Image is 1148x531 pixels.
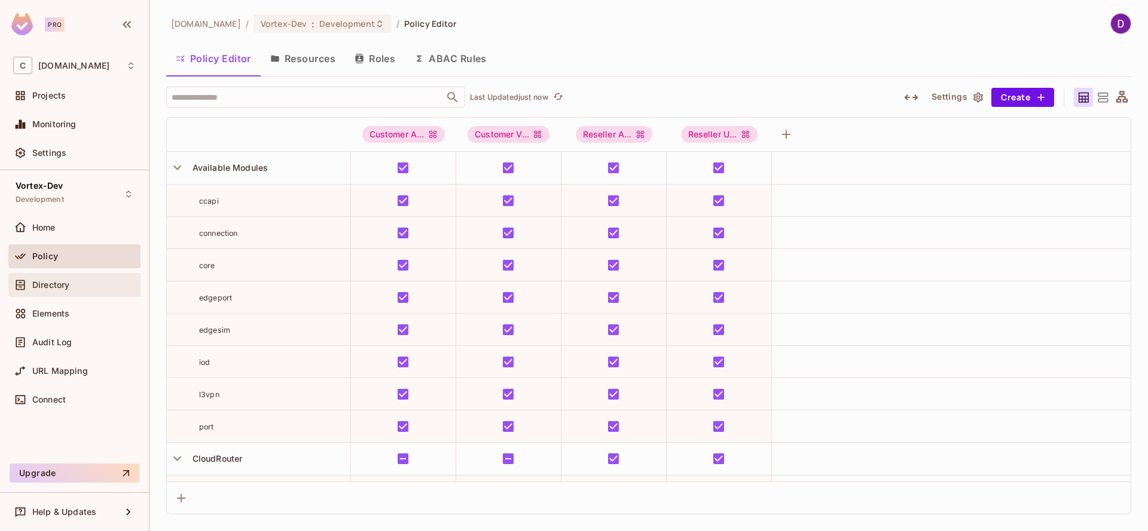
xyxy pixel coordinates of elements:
button: ABAC Rules [405,44,496,73]
span: Customer Viewer [468,126,549,143]
span: core [199,261,215,270]
button: Policy Editor [166,44,261,73]
div: Reseller U... [681,126,758,143]
span: edgesim [199,326,230,334]
span: Available Modules [188,162,268,173]
span: URL Mapping [32,366,88,376]
span: Elements [32,309,69,318]
div: Customer A... [362,126,445,143]
span: ccapi [199,197,219,205]
div: Reseller A... [576,126,652,143]
span: C [13,57,32,74]
span: Vortex-Dev [261,18,307,29]
span: Development [319,18,374,29]
span: Help & Updates [32,507,96,517]
span: Vortex-Dev [16,181,63,191]
span: Directory [32,280,69,290]
div: Pro [45,17,65,32]
span: iod [199,358,210,367]
button: Resources [261,44,345,73]
span: Connect [32,395,66,404]
button: Roles [345,44,405,73]
li: / [246,18,249,29]
span: Customer Admin [362,126,445,143]
button: Upgrade [10,464,139,483]
span: Workspace: consoleconnect.com [38,61,109,70]
span: Reseller User [681,126,758,143]
span: port [199,422,214,431]
span: Reseller Admin [576,126,652,143]
span: Audit Log [32,337,72,347]
button: Create [991,88,1054,107]
img: Dave Xiong [1111,14,1131,33]
span: Policy [32,251,58,261]
span: connection [199,229,238,238]
li: / [396,18,399,29]
span: : [311,19,315,29]
button: Open [444,89,461,106]
span: Projects [32,91,66,100]
span: Development [16,195,64,204]
span: refresh [553,91,563,103]
span: edgeport [199,293,232,302]
img: SReyMgAAAABJRU5ErkJggg== [11,13,33,35]
div: Customer V... [468,126,549,143]
span: CloudRouter [188,453,243,464]
button: refresh [551,90,565,105]
span: Click to refresh data [548,90,565,105]
span: Home [32,223,56,232]
span: the active workspace [171,18,241,29]
span: Settings [32,148,66,158]
span: Monitoring [32,119,77,129]
button: Settings [927,88,987,107]
span: Policy Editor [404,18,457,29]
p: Last Updated just now [470,93,548,102]
span: l3vpn [199,390,219,399]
